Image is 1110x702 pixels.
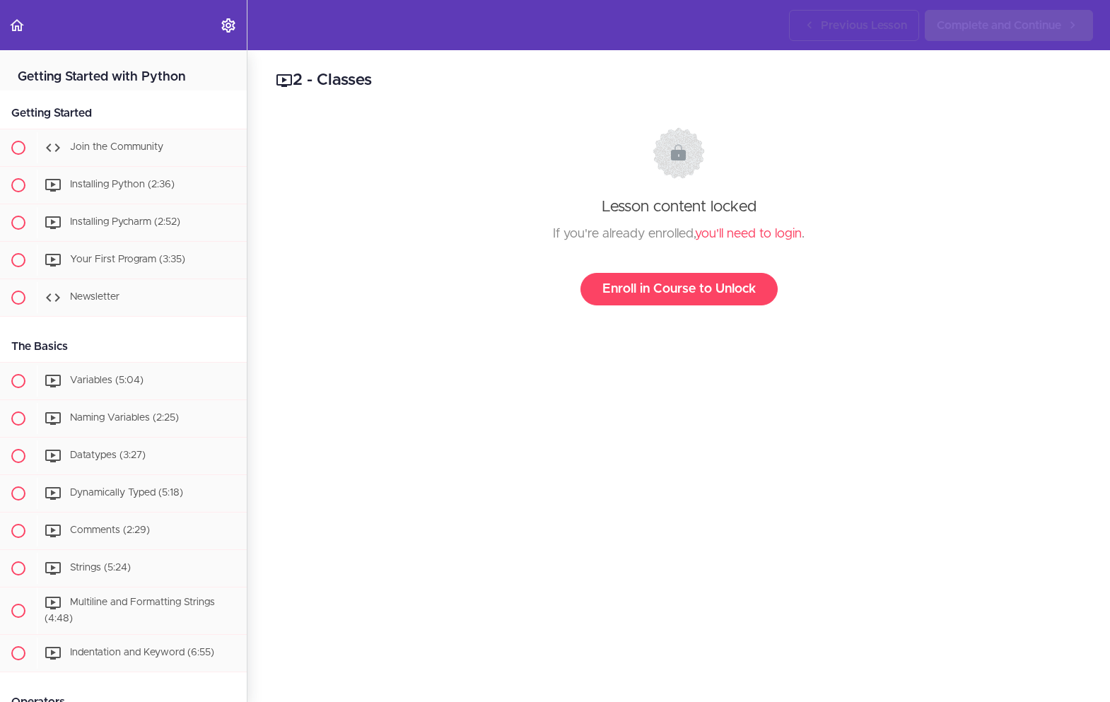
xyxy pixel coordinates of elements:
span: Naming Variables (2:25) [70,413,179,423]
span: Variables (5:04) [70,375,144,385]
span: Multiline and Formatting Strings (4:48) [45,597,215,624]
span: Join the Community [70,142,163,152]
a: Enroll in Course to Unlock [580,273,778,305]
span: Datatypes (3:27) [70,450,146,460]
span: Comments (2:29) [70,525,150,535]
svg: Settings Menu [220,17,237,34]
span: Complete and Continue [937,17,1061,34]
a: you'll need to login [695,228,802,240]
div: If you're already enrolled, . [289,223,1068,245]
span: Installing Python (2:36) [70,180,175,189]
div: Lesson content locked [289,127,1068,305]
span: Indentation and Keyword (6:55) [70,648,214,657]
h2: 2 - Classes [276,69,1082,93]
span: Previous Lesson [821,17,907,34]
span: Dynamically Typed (5:18) [70,488,183,498]
a: Complete and Continue [925,10,1093,41]
span: Strings (5:24) [70,563,131,573]
span: Your First Program (3:35) [70,255,185,264]
span: Newsletter [70,292,119,302]
svg: Back to course curriculum [8,17,25,34]
span: Installing Pycharm (2:52) [70,217,180,227]
a: Previous Lesson [789,10,919,41]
